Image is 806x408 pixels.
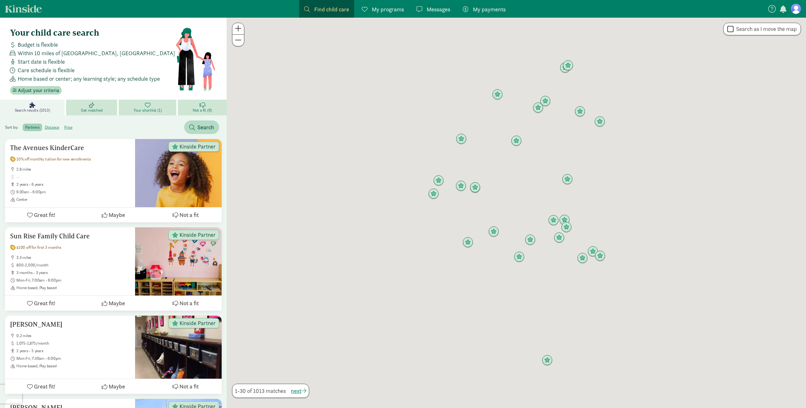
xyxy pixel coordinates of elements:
[5,125,22,130] span: Sort by:
[500,231,510,242] div: Click to see details
[463,237,473,248] div: Click to see details
[427,5,450,14] span: Messages
[179,211,199,219] span: Not a fit
[589,203,600,214] div: Click to see details
[178,100,227,115] a: Not a fit (0)
[577,253,588,264] div: Click to see details
[197,123,214,131] span: Search
[16,285,130,290] span: Home based, Play based
[734,25,797,33] label: Search as I move the map
[179,320,216,326] span: Kinside Partner
[150,296,222,311] button: Not a fit
[23,124,42,131] label: partners
[18,57,65,66] span: Start date is flexible
[470,182,480,193] div: Click to see details
[109,299,125,307] span: Maybe
[442,89,453,100] div: Click to see details
[235,387,286,395] span: 1-30 of 1013 matches
[594,116,605,127] div: Click to see details
[179,299,199,307] span: Not a fit
[34,382,55,391] span: Great fit!
[16,197,130,202] span: Center
[16,255,130,260] span: 3.3 miles
[150,379,222,394] button: Not a fit
[179,144,216,149] span: Kinside Partner
[16,263,130,268] span: 800-2,000/month
[16,341,130,346] span: 1,075-1,875/month
[15,108,50,113] span: Search results (1013)
[10,86,62,95] button: Adjust your criteria
[150,207,222,222] button: Not a fit
[77,379,149,394] button: Maybe
[16,278,130,283] span: Mon-Fri, 7:00am - 6:00pm
[428,189,439,199] div: Click to see details
[179,382,199,391] span: Not a fit
[492,89,503,100] div: Click to see details
[109,382,125,391] span: Maybe
[16,245,61,250] span: $100 off for first 3 months
[16,356,130,361] span: Mon-Fri, 7:30am - 6:00pm
[314,5,349,14] span: Find child care
[34,211,55,219] span: Great fit!
[18,66,75,74] span: Care schedule is flexible
[540,96,551,107] div: Click to see details
[5,379,77,394] button: Great fit!
[77,296,149,311] button: Maybe
[562,174,573,185] div: Click to see details
[18,49,175,57] span: Within 10 miles of [GEOGRAPHIC_DATA], [GEOGRAPHIC_DATA]
[542,355,553,366] div: Click to see details
[575,106,585,117] div: Click to see details
[5,296,77,311] button: Great fit!
[193,108,212,113] span: Not a fit (0)
[16,189,130,195] span: 6:30am - 6:00pm
[5,5,42,13] a: Kinside
[433,175,444,186] div: Click to see details
[561,222,572,233] div: Click to see details
[16,333,130,338] span: 0.2 miles
[179,232,216,238] span: Kinside Partner
[560,62,570,73] div: Click to see details
[16,182,130,187] span: 2 years - 6 years
[66,100,119,115] a: Get matched
[10,321,130,328] h5: [PERSON_NAME]
[514,252,525,262] div: Click to see details
[77,207,149,222] button: Maybe
[5,207,77,222] button: Great fit!
[488,226,499,237] div: Click to see details
[291,387,306,395] button: next
[372,5,404,14] span: My programs
[18,40,58,49] span: Budget is flexible
[595,251,605,261] div: Click to see details
[184,120,219,134] button: Search
[133,108,162,113] span: Your shortlist (1)
[533,102,543,113] div: Click to see details
[109,211,125,219] span: Maybe
[10,232,130,240] h5: Sun Rise Family Child Care
[16,364,130,369] span: Home based, Play based
[18,74,160,83] span: Home based or center; any learning style; any schedule type
[535,108,545,119] div: Click to see details
[473,5,506,14] span: My payments
[10,28,175,38] h4: Your child care search
[16,157,91,162] span: 10% off monthly tuition for new enrollments
[16,270,130,275] span: 3 months - 3 years
[559,215,570,225] div: Click to see details
[563,60,573,71] div: Click to see details
[554,232,565,243] div: Click to see details
[548,215,559,226] div: Click to see details
[511,136,522,146] div: Click to see details
[81,108,103,113] span: Get matched
[587,246,598,257] div: Click to see details
[456,134,467,144] div: Click to see details
[34,299,55,307] span: Great fit!
[42,124,62,131] label: distance
[10,144,130,152] h5: The Avenues KinderCare
[18,87,59,94] span: Adjust your criteria
[525,235,536,245] div: Click to see details
[62,124,75,131] label: price
[456,181,466,191] div: Click to see details
[119,100,178,115] a: Your shortlist (1)
[16,167,130,172] span: 2.8 miles
[16,348,130,353] span: 2 years - 5 years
